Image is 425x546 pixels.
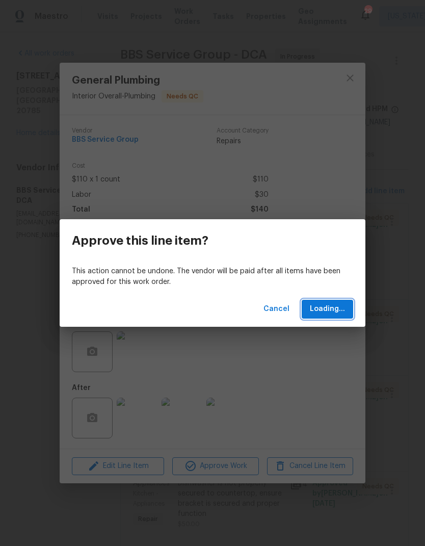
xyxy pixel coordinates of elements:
span: Loading... [310,303,345,316]
span: Cancel [263,303,289,316]
button: Cancel [259,300,294,319]
p: This action cannot be undone. The vendor will be paid after all items have been approved for this... [72,266,353,288]
button: Loading... [302,300,353,319]
h3: Approve this line item? [72,233,208,248]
